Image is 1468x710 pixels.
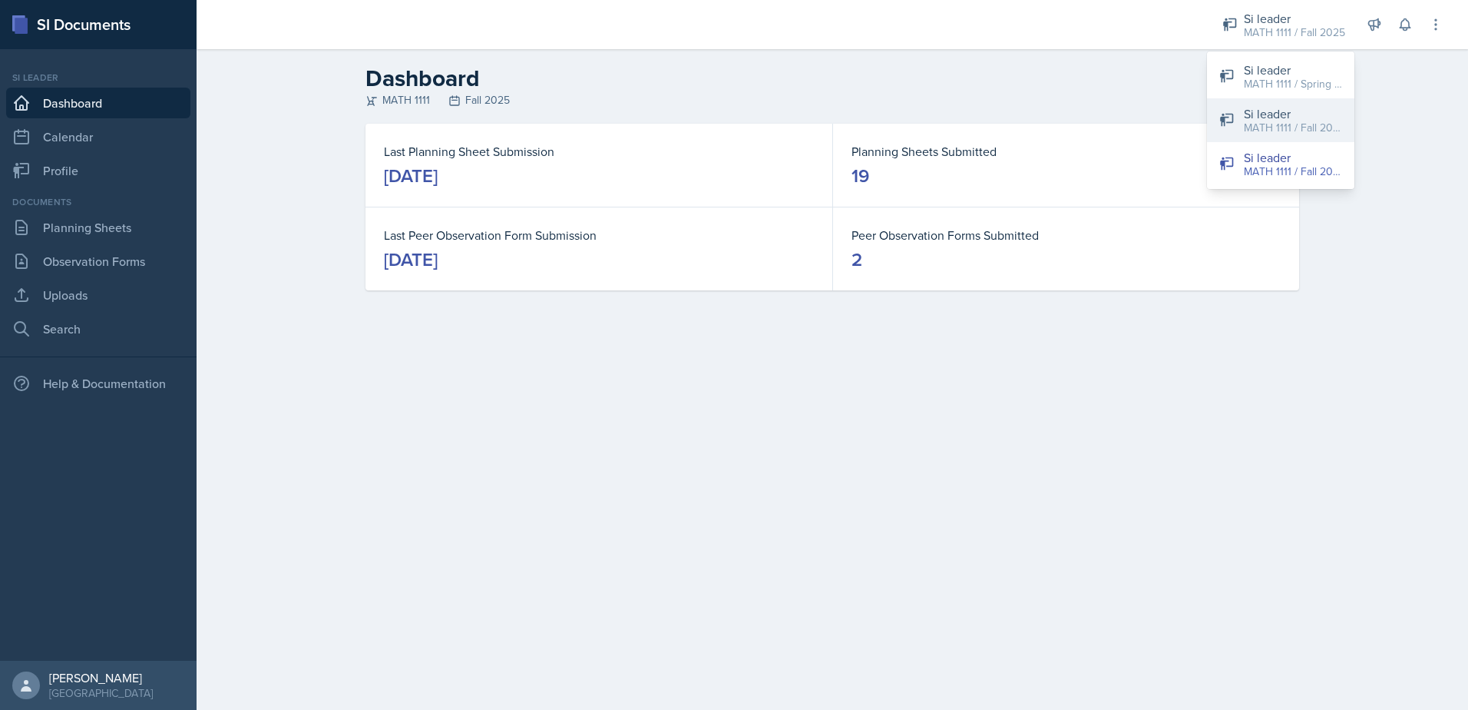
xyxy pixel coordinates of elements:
dt: Last Planning Sheet Submission [384,142,814,161]
div: MATH 1111 / Fall 2025 [1244,164,1342,180]
div: [DATE] [384,247,438,272]
div: Si leader [1244,148,1342,167]
div: Help & Documentation [6,368,190,399]
button: Si leader MATH 1111 / Fall 2025 [1207,98,1354,142]
dt: Last Peer Observation Form Submission [384,226,814,244]
div: [PERSON_NAME] [49,670,153,685]
div: MATH 1111 / Fall 2025 [1244,120,1342,136]
div: [GEOGRAPHIC_DATA] [49,685,153,701]
dt: Peer Observation Forms Submitted [851,226,1281,244]
a: Observation Forms [6,246,190,277]
div: [DATE] [384,164,438,188]
a: Planning Sheets [6,212,190,243]
button: Si leader MATH 1111 / Fall 2025 [1207,142,1354,186]
a: Calendar [6,121,190,152]
h2: Dashboard [365,65,1299,92]
button: Si leader MATH 1111 / Spring 2025 [1207,55,1354,98]
dt: Planning Sheets Submitted [851,142,1281,161]
div: MATH 1111 Fall 2025 [365,92,1299,108]
div: 2 [851,247,862,272]
div: Documents [6,195,190,209]
div: Si leader [6,71,190,85]
div: Si leader [1244,61,1342,79]
a: Search [6,314,190,344]
div: Si leader [1244,105,1342,123]
div: MATH 1111 / Fall 2025 [1244,25,1345,41]
a: Profile [6,155,190,186]
a: Uploads [6,280,190,310]
div: 19 [851,164,869,188]
div: Si leader [1244,9,1345,28]
div: MATH 1111 / Spring 2025 [1244,76,1342,92]
a: Dashboard [6,88,190,118]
